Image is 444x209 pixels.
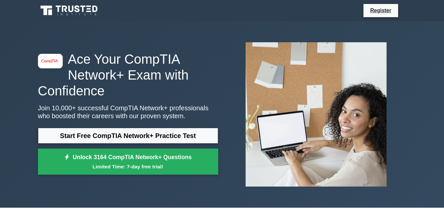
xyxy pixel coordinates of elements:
h1: Ace Your CompTIA Network+ Exam with Confidence [38,51,218,99]
a: Register [366,6,395,15]
small: Limited Time: 7-day free trial! [46,163,210,170]
a: Unlock 3164 CompTIA Network+ QuestionsLimited Time: 7-day free trial! [38,149,218,175]
a: Start Free CompTIA Network+ Practice Test [38,128,218,144]
p: Join 10,000+ successful CompTIA Network+ professionals who boosted their careers with our proven ... [38,104,218,120]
